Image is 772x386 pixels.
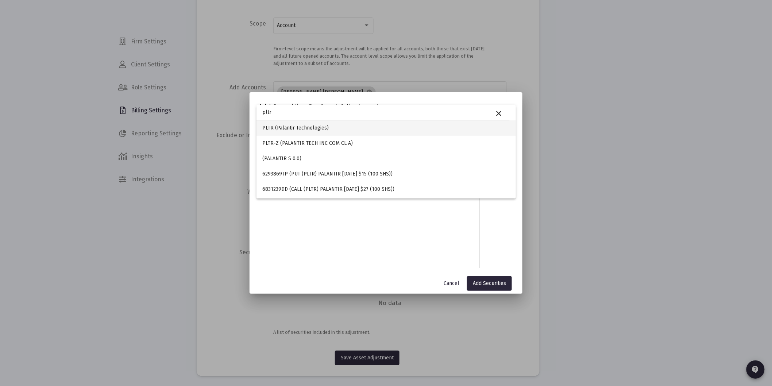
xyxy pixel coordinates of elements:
mat-icon: close [495,109,503,118]
span: PLTR-Z (PALANTIR TECH INC COM CL A) [262,136,510,151]
span: 6293869TP (PUT (PLTR) PALANTIR [DATE] $15 (100 SHS)) [262,166,510,182]
button: Clear [492,106,506,121]
span: (PALANTIR S 0.0) [262,151,510,166]
input: dropdown search [256,105,510,120]
span: 6831239DD (CALL (PLTR) PALANTIR [DATE] $27 (100 SHS)) [262,182,510,197]
span: PLTR (Palantir Technologies) [262,120,510,136]
span: 7281119AA (PUT (PLTR) PALANTIR [DATE] $23 (100 SHS)) [262,197,510,212]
